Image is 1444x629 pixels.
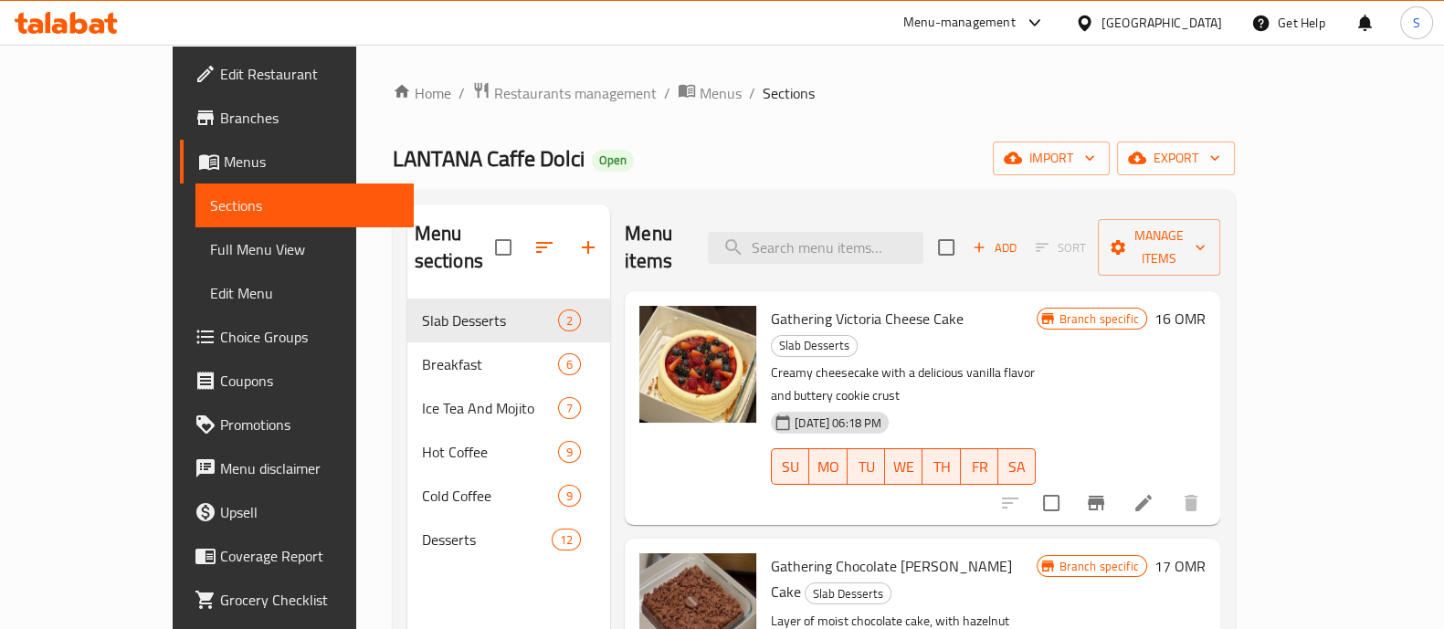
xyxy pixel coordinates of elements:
span: WE [892,454,915,480]
span: 12 [553,531,580,549]
span: Menus [700,82,742,104]
span: Grocery Checklist [220,589,399,611]
button: SU [771,448,809,485]
span: S [1413,13,1420,33]
nav: breadcrumb [393,81,1235,105]
span: Edit Menu [210,282,399,304]
div: [GEOGRAPHIC_DATA] [1101,13,1222,33]
span: Promotions [220,414,399,435]
span: Gathering Victoria Cheese Cake [771,305,964,332]
span: Cold Coffee [422,485,558,507]
span: Menu disclaimer [220,457,399,479]
button: Manage items [1098,219,1220,276]
button: TU [848,448,885,485]
span: SU [779,454,802,480]
span: Slab Desserts [422,309,558,331]
button: import [993,142,1110,175]
div: Breakfast6 [407,342,611,386]
nav: Menu sections [407,291,611,569]
span: Coupons [220,370,399,392]
a: Menus [678,81,742,105]
h6: 16 OMR [1154,306,1206,331]
h2: Menu items [625,220,686,275]
span: export [1132,147,1220,170]
span: Upsell [220,501,399,523]
a: Coverage Report [180,534,414,578]
a: Menu disclaimer [180,446,414,490]
span: Add [970,237,1019,258]
span: Sections [210,194,399,216]
span: Slab Desserts [806,583,891,604]
a: Upsell [180,490,414,534]
span: Branches [220,107,399,129]
span: Sort sections [522,225,566,269]
div: Slab Desserts2 [407,299,611,342]
span: Select section [927,228,965,267]
div: items [558,353,581,375]
button: Branch-specific-item [1074,481,1118,525]
a: Branches [180,96,414,140]
span: Branch specific [1052,558,1146,575]
span: Coverage Report [220,545,399,567]
span: 7 [559,400,580,417]
div: Slab Desserts [805,582,891,604]
span: Select section first [1024,234,1098,262]
span: FR [968,454,991,480]
span: 6 [559,356,580,373]
span: Breakfast [422,353,558,375]
span: Choice Groups [220,326,399,348]
span: Manage items [1112,225,1206,270]
div: Cold Coffee9 [407,474,611,518]
div: Open [592,150,634,172]
a: Choice Groups [180,315,414,359]
span: Ice Tea And Mojito [422,397,558,419]
span: import [1007,147,1095,170]
span: Slab Desserts [772,335,857,356]
div: Ice Tea And Mojito7 [407,386,611,430]
div: Menu-management [903,12,1016,34]
span: Full Menu View [210,238,399,260]
span: MO [817,454,839,480]
a: Edit menu item [1133,492,1154,514]
li: / [664,82,670,104]
h2: Menu sections [415,220,496,275]
li: / [749,82,755,104]
span: Restaurants management [494,82,657,104]
span: Edit Restaurant [220,63,399,85]
p: Creamy cheesecake with a delicious vanilla flavor and buttery cookie crust [771,362,1036,407]
button: delete [1169,481,1213,525]
span: Desserts [422,529,552,550]
span: Hot Coffee [422,441,558,463]
span: Add item [965,234,1024,262]
a: Coupons [180,359,414,403]
span: Select to update [1032,484,1070,522]
a: Restaurants management [472,81,657,105]
span: Branch specific [1052,310,1146,328]
a: Menus [180,140,414,183]
a: Sections [195,183,414,227]
a: Full Menu View [195,227,414,271]
span: [DATE] 06:18 PM [787,414,889,432]
a: Edit Menu [195,271,414,315]
div: items [558,397,581,419]
div: items [552,529,581,550]
span: Open [592,152,634,168]
span: TH [930,454,953,480]
span: Sections [763,82,815,104]
a: Home [393,82,451,104]
button: FR [961,448,998,485]
span: TU [855,454,878,480]
span: 9 [559,444,580,461]
span: SA [1006,454,1028,480]
span: 9 [559,487,580,505]
span: 2 [559,312,580,330]
button: Add section [566,225,610,269]
input: search [708,232,923,264]
span: Select all sections [484,228,522,267]
img: Gathering Victoria Cheese Cake [639,306,756,423]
